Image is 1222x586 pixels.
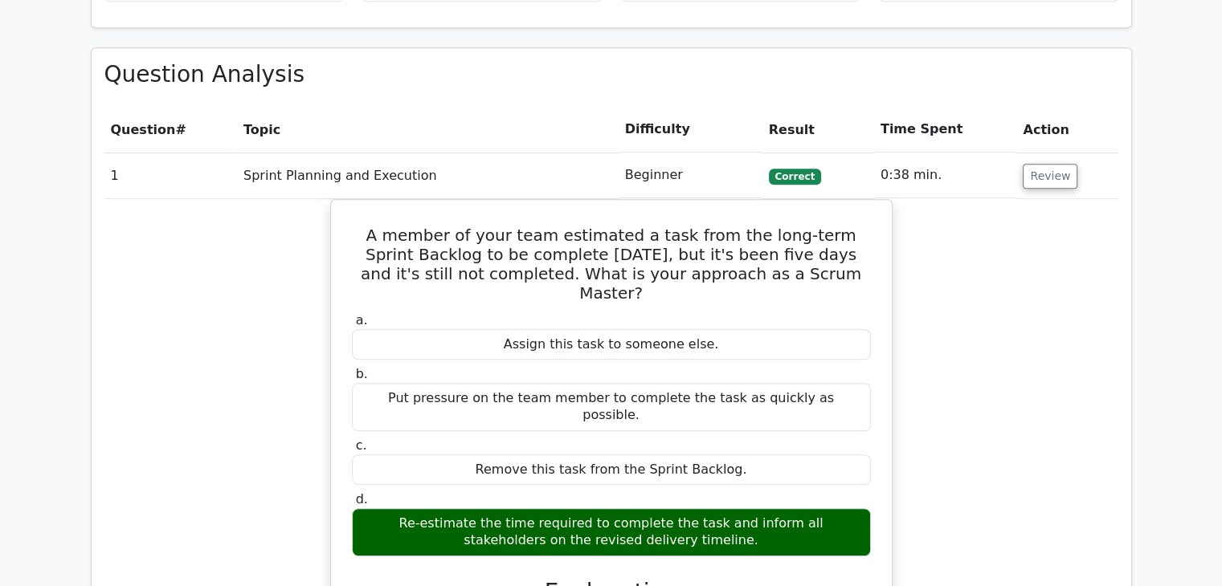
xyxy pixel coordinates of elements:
[352,454,871,486] div: Remove this task from the Sprint Backlog.
[356,312,368,328] span: a.
[237,107,619,153] th: Topic
[104,61,1118,88] h3: Question Analysis
[111,122,176,137] span: Question
[762,107,874,153] th: Result
[356,366,368,381] span: b.
[874,107,1017,153] th: Time Spent
[352,508,871,556] div: Re-estimate the time required to complete the task and inform all stakeholders on the revised del...
[350,226,873,303] h5: A member of your team estimated a task from the long-term Sprint Backlog to be complete [DATE], b...
[237,153,619,198] td: Sprint Planning and Execution
[619,107,762,153] th: Difficulty
[352,329,871,360] div: Assign this task to someone else.
[769,169,821,185] span: Correct
[356,491,368,507] span: d.
[352,383,871,431] div: Put pressure on the team member to complete the task as quickly as possible.
[356,437,367,453] span: c.
[104,153,238,198] td: 1
[104,107,238,153] th: #
[1023,164,1077,189] button: Review
[874,153,1017,198] td: 0:38 min.
[619,153,762,198] td: Beginner
[1016,107,1118,153] th: Action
